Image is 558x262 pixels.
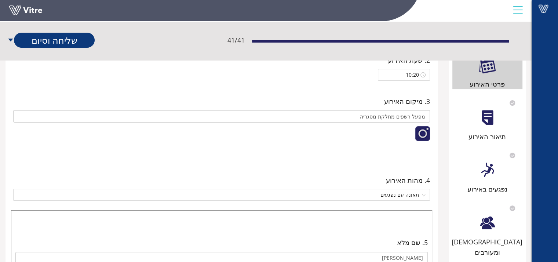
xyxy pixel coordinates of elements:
[14,33,95,48] a: שליחה וסיום
[452,237,523,258] div: [DEMOGRAPHIC_DATA] ומעורבים
[452,184,523,194] div: נפגעים באירוע
[382,71,419,79] input: 10:20
[388,55,430,65] span: 2. שעת האירוע
[452,79,523,89] div: פרטי האירוע
[227,35,245,45] span: 41 / 41
[386,175,430,185] span: 4. מהות האירוע
[384,96,430,106] span: 3. מיקום האירוע
[452,131,523,142] div: תיאור האירוע
[397,237,428,248] span: 5. שם מלא
[18,189,426,200] span: תאונה עם נפגעים
[7,33,14,48] span: caret-down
